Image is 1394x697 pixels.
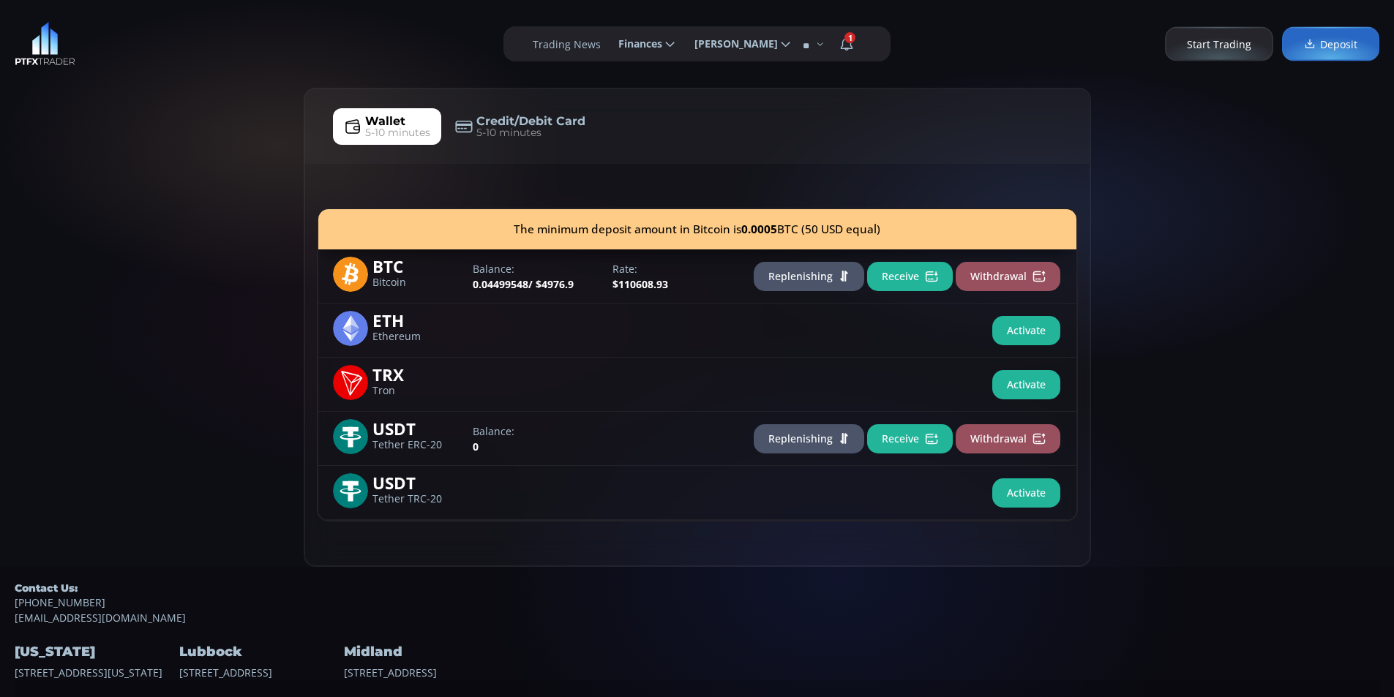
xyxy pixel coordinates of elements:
span: USDT [372,419,462,436]
h5: Contact Us: [15,581,1379,595]
span: / $4976.9 [528,277,574,291]
a: Start Trading [1165,27,1273,61]
span: Ethereum [372,332,462,342]
span: Wallet [365,113,405,130]
a: Wallet5-10 minutes [333,108,441,145]
button: Replenishing [754,262,864,291]
span: [PERSON_NAME] [684,29,778,59]
span: Bitcoin [372,278,462,287]
button: Activate [992,370,1060,399]
button: Receive [867,424,953,453]
span: Credit/Debit Card [476,113,585,130]
div: [STREET_ADDRESS][US_STATE] [15,625,176,679]
div: [EMAIL_ADDRESS][DOMAIN_NAME] [15,581,1379,625]
div: 0.04499548 [465,261,605,292]
span: USDT [372,473,462,490]
label: Balance: [473,423,598,439]
span: BTC [372,257,462,274]
img: LOGO [15,22,75,66]
label: Trading News [533,37,601,52]
div: 0 [465,423,605,454]
button: Withdrawal [956,424,1060,453]
span: TRX [372,365,462,382]
div: $110608.93 [605,261,745,292]
div: [STREET_ADDRESS] [179,625,340,679]
button: Activate [992,316,1060,345]
h4: Midland [344,640,505,664]
button: Receive [867,262,953,291]
span: Start Trading [1187,37,1251,52]
h4: [US_STATE] [15,640,176,664]
button: Replenishing [754,424,864,453]
span: 1 [844,32,855,43]
span: Tether TRC-20 [372,494,462,504]
span: Tether ERC-20 [372,440,462,450]
h4: Lubbock [179,640,340,664]
span: Tron [372,386,462,396]
a: Credit/Debit Card5-10 minutes [444,108,596,145]
label: Balance: [473,261,598,276]
span: 5-10 minutes [476,125,542,140]
button: Activate [992,478,1060,508]
button: Withdrawal [956,262,1060,291]
span: ETH [372,311,462,328]
span: 5-10 minutes [365,125,430,140]
div: [STREET_ADDRESS] [344,625,505,679]
a: [PHONE_NUMBER] [15,595,1379,610]
a: Deposit [1282,27,1379,61]
span: Finances [608,29,662,59]
div: The minimum deposit amount in Bitcoin is BTC (50 USD equal) [318,209,1076,249]
b: 0.0005 [741,222,777,237]
label: Rate: [612,261,738,276]
span: Deposit [1304,37,1357,52]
